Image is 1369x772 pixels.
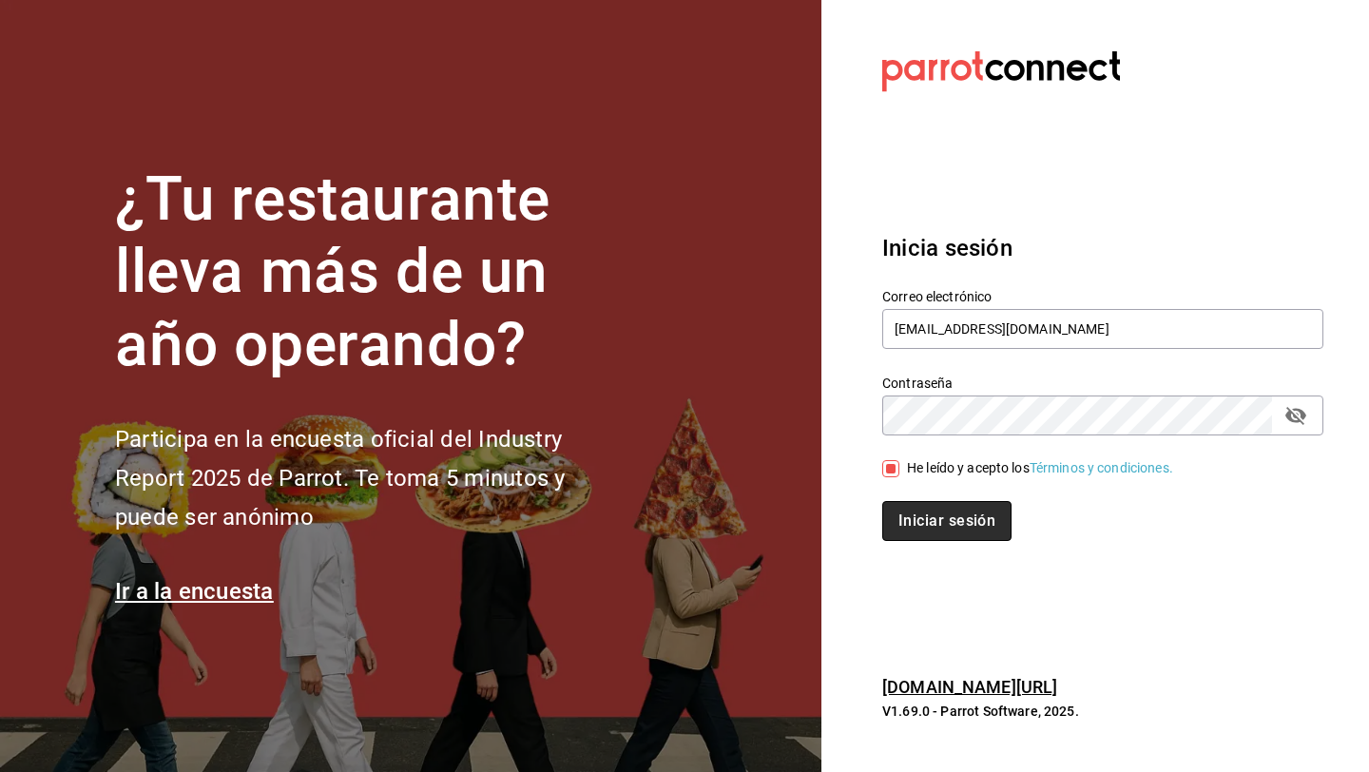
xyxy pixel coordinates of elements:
[115,420,628,536] h2: Participa en la encuesta oficial del Industry Report 2025 de Parrot. Te toma 5 minutos y puede se...
[1030,460,1173,475] a: Términos y condiciones.
[882,501,1012,541] button: Iniciar sesión
[882,702,1323,721] p: V1.69.0 - Parrot Software, 2025.
[115,164,628,382] h1: ¿Tu restaurante lleva más de un año operando?
[882,309,1323,349] input: Ingresa tu correo electrónico
[1280,399,1312,432] button: passwordField
[882,376,1323,389] label: Contraseña
[882,677,1057,697] a: [DOMAIN_NAME][URL]
[907,458,1173,478] div: He leído y acepto los
[882,289,1323,302] label: Correo electrónico
[882,231,1323,265] h3: Inicia sesión
[115,578,274,605] a: Ir a la encuesta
